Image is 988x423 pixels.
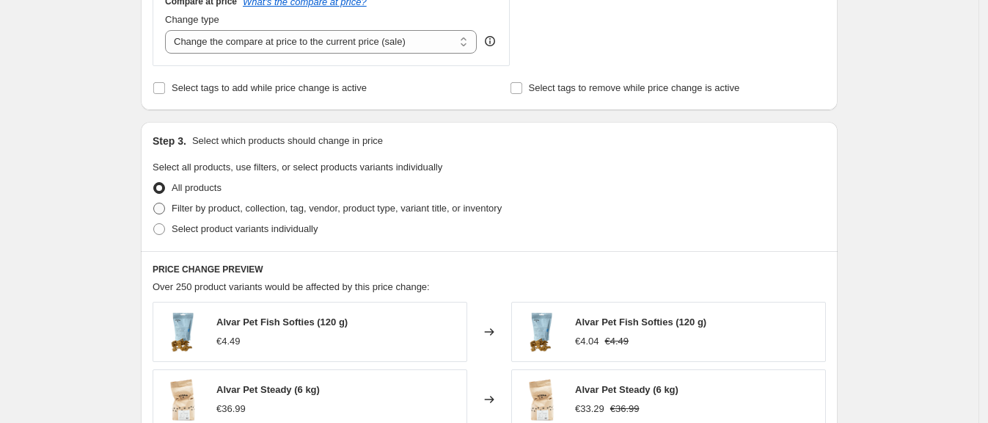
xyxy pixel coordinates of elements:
[610,402,640,416] strike: €36.99
[605,334,629,349] strike: €4.49
[153,134,186,148] h2: Step 3.
[483,34,497,48] div: help
[216,384,320,395] span: Alvar Pet Steady (6 kg)
[161,310,205,354] img: chicken_softies_square-1_80x.png
[172,82,367,93] span: Select tags to add while price change is active
[575,402,604,416] div: €33.29
[216,317,348,328] span: Alvar Pet Fish Softies (120 g)
[192,134,383,148] p: Select which products should change in price
[575,384,678,395] span: Alvar Pet Steady (6 kg)
[161,377,205,422] img: vakaa_square_80x.png
[165,14,219,25] span: Change type
[172,182,222,193] span: All products
[172,203,502,214] span: Filter by product, collection, tag, vendor, product type, variant title, or inventory
[172,223,318,234] span: Select product variants individually
[153,162,442,173] span: Select all products, use filters, or select products variants individually
[216,334,241,349] div: €4.49
[519,310,563,354] img: chicken_softies_square-1_80x.png
[575,334,599,349] div: €4.04
[153,264,826,275] h6: PRICE CHANGE PREVIEW
[153,281,430,292] span: Over 250 product variants would be affected by this price change:
[519,377,563,422] img: vakaa_square_80x.png
[575,317,706,328] span: Alvar Pet Fish Softies (120 g)
[216,402,246,416] div: €36.99
[529,82,740,93] span: Select tags to remove while price change is active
